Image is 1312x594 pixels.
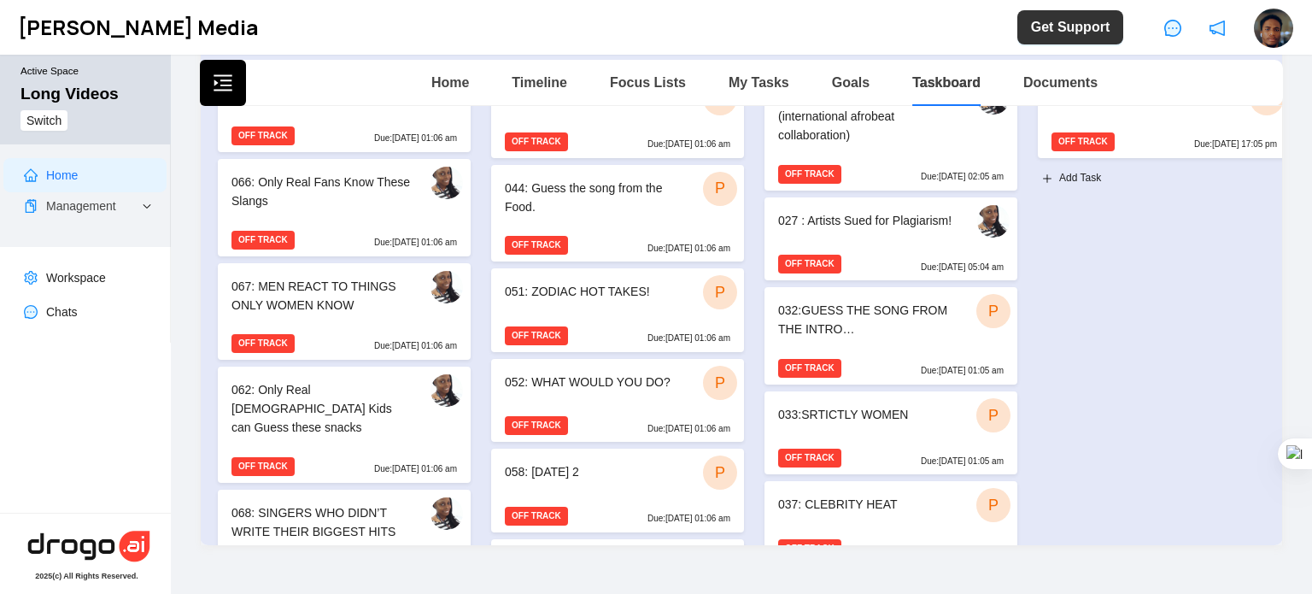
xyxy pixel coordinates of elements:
[778,495,958,519] div: 037: CLEBRITY HEAT
[231,503,412,541] div: 068: SINGERS WHO DIDN’T WRITE THEIR BIGGEST HITS
[505,507,568,526] span: OFF TRACK
[24,199,38,213] span: snippets
[988,299,999,323] span: P
[921,170,1004,184] p: Due: [DATE] 02:05 am
[778,449,841,468] span: OFF TRACK
[610,75,686,90] a: Focus Lists
[778,359,841,378] span: OFF TRACK
[778,255,841,273] span: OFF TRACK
[764,391,1017,475] div: 033:SRTICTLY WOMENPOFF TRACKDue:[DATE] 01:05 am
[1031,17,1110,38] span: Get Support
[430,271,463,303] img: byddbuwss0uhsrbfwism.jpg
[647,422,730,436] p: Due: [DATE] 01:06 am
[374,236,457,250] p: Due: [DATE] 01:06 am
[491,449,744,532] div: 058: [DATE] 2POFF TRACKDue:[DATE] 01:06 am
[778,539,841,558] span: OFF TRACK
[921,261,1004,274] p: Due: [DATE] 05:04 am
[218,159,471,256] div: 066: Only Real Fans Know These SlangsOFF TRACKDue:[DATE] 01:06 am
[25,527,153,565] img: hera-logo
[20,65,157,85] small: Active Space
[1254,9,1293,48] img: ycx7wjys1a8ukc6pvmz3.jpg
[512,75,567,90] a: Timeline
[505,236,568,255] span: OFF TRACK
[46,271,106,285] a: Workspace
[231,277,412,315] div: 067: MEN REACT TO THINGS ONLY WOMEN KNOW
[1164,20,1181,37] span: message
[977,205,1010,238] img: byddbuwss0uhsrbfwism.jpg
[764,287,1017,385] div: 032:GUESS THE SONG FROM THE INTRO…POFF TRACKDue:[DATE] 01:05 am
[764,74,1017,191] div: 031: GUESS THE FEATURE (international afrobeat collaboration)OFF TRACKDue:[DATE] 02:05 am
[46,199,116,213] a: Management
[46,305,78,319] a: Chats
[374,132,457,145] p: Due: [DATE] 01:06 am
[231,173,412,210] div: 066: Only Real Fans Know These Slangs
[778,301,958,338] div: 032:GUESS THE SONG FROM THE INTRO…
[715,176,725,200] span: P
[505,416,568,435] span: OFF TRACK
[1038,165,1105,192] button: Add Task
[231,231,295,250] span: OFF TRACK
[218,263,471,361] div: 067: MEN REACT TO THINGS ONLY WOMEN KNOWOFF TRACKDue:[DATE] 01:06 am
[430,374,463,407] img: byddbuwss0uhsrbfwism.jpg
[491,359,744,443] div: 052: WHAT WOULD YOU DO?POFF TRACKDue:[DATE] 01:06 am
[231,457,295,476] span: OFF TRACK
[715,371,725,395] span: P
[778,405,958,429] div: 033:SRTICTLY WOMEN
[647,512,730,526] p: Due: [DATE] 01:06 am
[231,126,295,145] span: OFF TRACK
[778,211,958,235] div: 027 : Artists Sued for Plagiarism!
[491,268,744,352] div: 051: ZODIAC HOT TAKES!POFF TRACKDue:[DATE] 01:06 am
[431,75,469,90] a: Home
[374,339,457,353] p: Due: [DATE] 01:06 am
[505,132,568,151] span: OFF TRACK
[647,332,730,345] p: Due: [DATE] 01:06 am
[921,364,1004,378] p: Due: [DATE] 01:05 am
[374,462,457,476] p: Due: [DATE] 01:06 am
[832,75,870,90] a: Goals
[35,572,138,580] div: 2025 (c) All Rights Reserved.
[46,168,78,182] a: Home
[1023,75,1098,90] a: Documents
[715,280,725,304] span: P
[430,497,463,530] img: byddbuwss0uhsrbfwism.jpg
[20,110,67,131] button: Switch
[715,461,725,485] span: P
[988,493,999,517] span: P
[764,197,1017,281] div: 027 : Artists Sued for Plagiarism!OFF TRACKDue:[DATE] 05:04 am
[988,403,999,427] span: P
[778,165,841,184] span: OFF TRACK
[505,373,685,397] div: 052: WHAT WOULD YOU DO?
[213,73,233,93] span: menu-unfold
[912,75,981,90] a: Taskboard
[218,490,471,587] div: 068: SINGERS WHO DIDN’T WRITE THEIR BIGGEST HITS
[1059,170,1101,186] span: Add Task
[921,544,1004,558] p: Due: [DATE] 01:05 am
[430,167,463,199] img: byddbuwss0uhsrbfwism.jpg
[231,380,412,437] div: 062: Only Real [DEMOGRAPHIC_DATA] Kids can Guess these snacks
[729,75,789,90] a: My Tasks
[647,138,730,151] p: Due: [DATE] 01:06 am
[764,481,1017,565] div: 037: CLEBRITY HEATPOFF TRACKDue:[DATE] 01:05 am
[647,242,730,256] p: Due: [DATE] 01:06 am
[921,455,1004,468] p: Due: [DATE] 01:05 am
[491,165,744,262] div: 044: Guess the song from the Food.POFF TRACKDue:[DATE] 01:06 am
[20,85,119,103] div: Long Videos
[505,326,568,345] span: OFF TRACK
[26,111,61,130] span: Switch
[505,462,685,486] div: 058: [DATE] 2
[1017,10,1123,44] button: Get Support
[505,282,685,306] div: 051: ZODIAC HOT TAKES!
[231,334,295,353] span: OFF TRACK
[505,179,685,216] div: 044: Guess the song from the Food.
[1042,173,1052,184] span: plus
[1209,20,1226,37] span: notification
[1051,132,1115,151] span: OFF TRACK
[218,367,471,483] div: 062: Only Real [DEMOGRAPHIC_DATA] Kids can Guess these snacksOFF TRACKDue:[DATE] 01:06 am
[1194,138,1277,151] p: Due: [DATE] 17:05 pm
